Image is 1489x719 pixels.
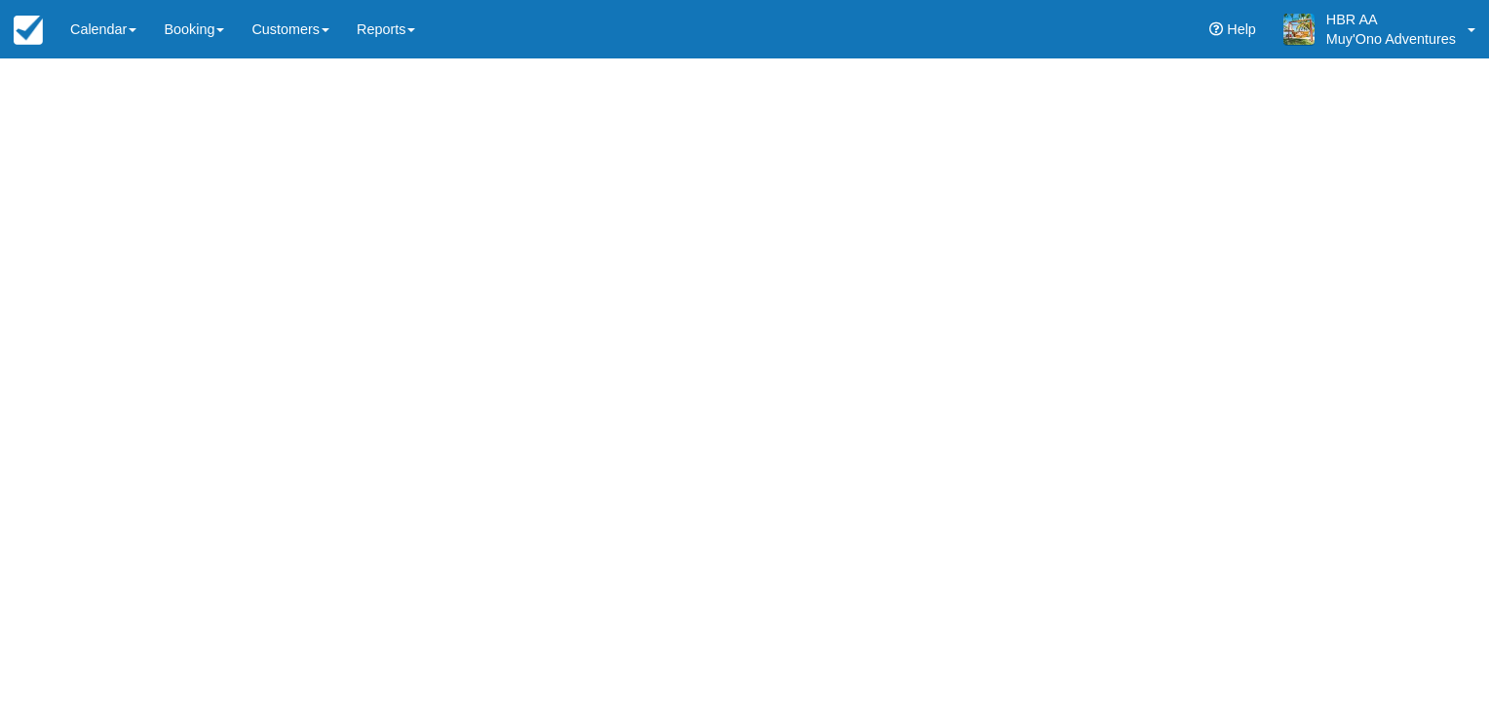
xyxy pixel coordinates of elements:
span: Help [1227,21,1256,37]
i: Help [1209,22,1223,36]
p: Muy'Ono Adventures [1326,29,1456,49]
img: A20 [1283,14,1315,45]
img: checkfront-main-nav-mini-logo.png [14,16,43,45]
p: HBR AA [1326,10,1456,29]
